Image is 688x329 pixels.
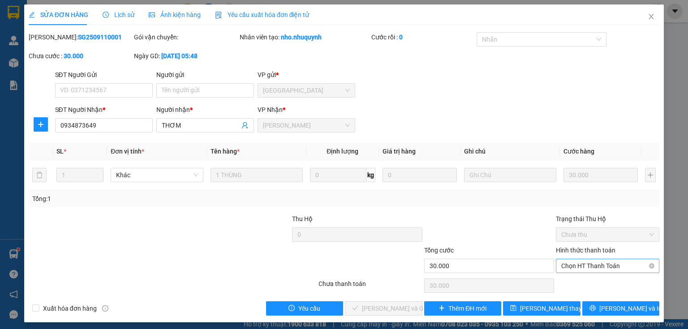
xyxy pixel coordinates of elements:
[215,12,222,19] img: icon
[4,32,131,54] p: VP [GEOGRAPHIC_DATA]:
[645,168,656,182] button: plus
[263,84,350,97] span: Sài Gòn
[39,303,100,313] span: Xuất hóa đơn hàng
[149,12,155,18] span: picture
[29,12,35,18] span: edit
[102,305,108,312] span: info-circle
[29,51,132,61] div: Chưa cước :
[25,4,110,21] strong: NHƯ QUỲNH
[464,168,556,182] input: Ghi Chú
[460,143,560,160] th: Ghi chú
[211,168,303,182] input: VD: Bàn, Ghế
[64,52,83,60] b: 30.000
[503,301,580,316] button: save[PERSON_NAME] thay đổi
[561,259,654,273] span: Chọn HT Thanh Toán
[156,105,254,115] div: Người nhận
[103,11,134,18] span: Lịch sử
[266,301,344,316] button: exclamation-circleYêu cầu
[78,34,122,41] b: SG2509110001
[29,11,88,18] span: SỬA ĐƠN HÀNG
[318,279,423,295] div: Chưa thanh toán
[215,11,310,18] span: Yêu cầu xuất hóa đơn điện tử
[258,106,283,113] span: VP Nhận
[345,301,422,316] button: check[PERSON_NAME] và Giao hàng
[649,263,654,269] span: close-circle
[288,305,295,312] span: exclamation-circle
[582,301,660,316] button: printer[PERSON_NAME] và In
[4,56,70,64] span: VP [PERSON_NAME]:
[327,148,358,155] span: Định lượng
[111,148,144,155] span: Đơn vị tính
[32,168,47,182] button: delete
[32,194,266,204] div: Tổng: 1
[599,303,662,313] span: [PERSON_NAME] và In
[281,34,322,41] b: nho.nhuquynh
[134,51,237,61] div: Ngày GD:
[563,168,638,182] input: 0
[134,32,237,42] div: Gói vận chuyển:
[383,148,416,155] span: Giá trị hàng
[149,11,201,18] span: Ảnh kiện hàng
[29,32,132,42] div: [PERSON_NAME]:
[639,4,664,30] button: Close
[241,122,249,129] span: user-add
[520,303,592,313] span: [PERSON_NAME] thay đổi
[556,247,615,254] label: Hình thức thanh toán
[156,70,254,80] div: Người gửi
[366,168,375,182] span: kg
[263,119,350,132] span: Phan Rang
[298,303,320,313] span: Yêu cầu
[448,303,486,313] span: Thêm ĐH mới
[55,70,153,80] div: SĐT Người Gửi
[116,168,198,182] span: Khác
[371,32,475,42] div: Cước rồi :
[399,34,403,41] b: 0
[561,228,654,241] span: Chưa thu
[56,148,64,155] span: SL
[556,214,659,224] div: Trạng thái Thu Hộ
[34,117,48,132] button: plus
[589,305,596,312] span: printer
[424,301,502,316] button: plusThêm ĐH mới
[648,13,655,20] span: close
[103,12,109,18] span: clock-circle
[510,305,516,312] span: save
[240,32,370,42] div: Nhân viên tạo:
[211,148,240,155] span: Tên hàng
[161,52,198,60] b: [DATE] 05:48
[55,105,153,115] div: SĐT Người Nhận
[4,34,130,54] strong: 342 [PERSON_NAME], P1, Q10, TP.HCM - 0931 556 979
[424,247,454,254] span: Tổng cước
[34,121,47,128] span: plus
[292,215,313,222] span: Thu Hộ
[383,168,457,182] input: 0
[439,305,445,312] span: plus
[563,148,594,155] span: Cước hàng
[258,70,355,80] div: VP gửi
